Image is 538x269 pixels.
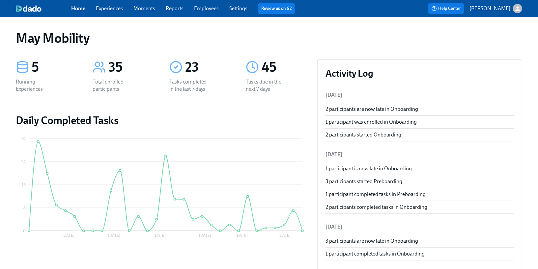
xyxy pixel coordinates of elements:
[326,118,514,126] div: 1 participant was enrolled in Onboarding
[261,5,292,12] a: Review us on G2
[326,165,514,172] div: 1 participant is now late in Onboarding
[22,183,26,187] tspan: 16
[185,59,230,76] div: 23
[326,237,514,245] div: 3 participants are now late in Onboarding
[32,59,77,76] div: 5
[166,5,184,12] a: Reports
[326,67,514,79] h3: Activity Log
[62,233,74,238] tspan: [DATE]
[108,59,154,76] div: 35
[194,5,219,12] a: Employees
[23,229,26,233] tspan: 0
[326,178,514,185] div: 3 participants started Preboarding
[326,106,514,113] div: 2 participants are now late in Onboarding
[22,136,26,141] tspan: 32
[236,233,248,238] tspan: [DATE]
[326,191,514,198] div: 1 participant completed tasks in Preboarding
[246,78,288,93] div: Tasks due in the next 7 days
[71,5,85,12] a: Home
[16,5,71,12] a: dado
[16,30,89,46] h1: May Mobility
[16,114,307,127] h2: Daily Completed Tasks
[469,4,522,13] button: [PERSON_NAME]
[96,5,123,12] a: Experiences
[199,233,211,238] tspan: [DATE]
[93,78,135,93] div: Total enrolled participants
[326,131,514,138] div: 2 participants started Onboarding
[133,5,155,12] a: Moments
[326,147,514,162] li: [DATE]
[16,78,58,93] div: Running Experiences
[154,233,166,238] tspan: [DATE]
[23,206,26,210] tspan: 8
[326,250,514,257] div: 1 participant completed tasks in Onboarding
[326,92,342,98] span: [DATE]
[16,5,42,12] img: dado
[326,219,514,235] li: [DATE]
[432,5,461,12] span: Help Center
[262,59,307,76] div: 45
[428,3,464,14] button: Help Center
[169,78,212,93] div: Tasks completed in the last 7 days
[258,3,295,14] button: Review us on G2
[108,233,120,238] tspan: [DATE]
[229,5,247,12] a: Settings
[21,159,26,164] tspan: 24
[469,5,510,12] p: [PERSON_NAME]
[326,204,514,211] div: 2 participants completed tasks in Onboarding
[279,233,291,238] tspan: [DATE]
